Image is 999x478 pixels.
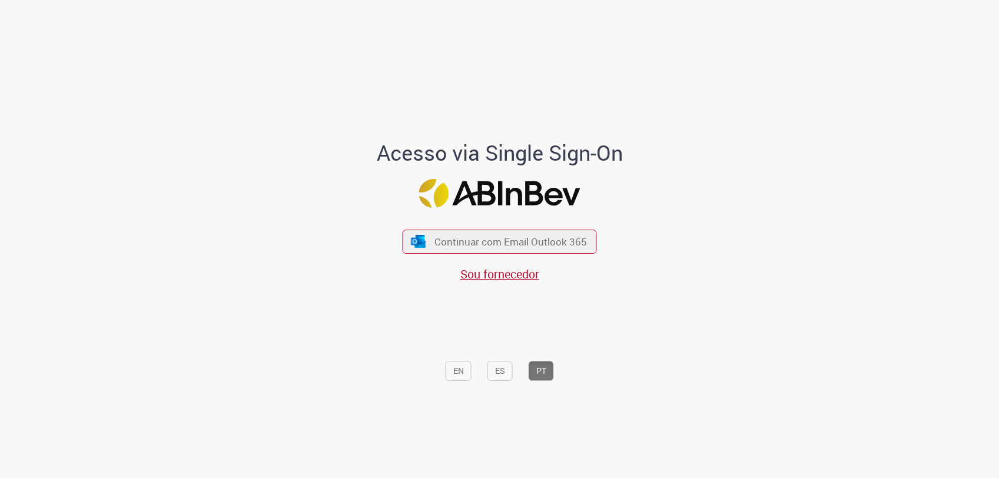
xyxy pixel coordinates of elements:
span: Continuar com Email Outlook 365 [434,235,587,248]
button: ES [487,361,513,381]
a: Sou fornecedor [460,266,539,282]
button: EN [446,361,472,381]
button: PT [529,361,554,381]
h1: Acesso via Single Sign-On [336,141,663,165]
img: Logo ABInBev [419,179,580,208]
img: ícone Azure/Microsoft 360 [410,235,426,247]
button: ícone Azure/Microsoft 360 Continuar com Email Outlook 365 [403,230,597,254]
